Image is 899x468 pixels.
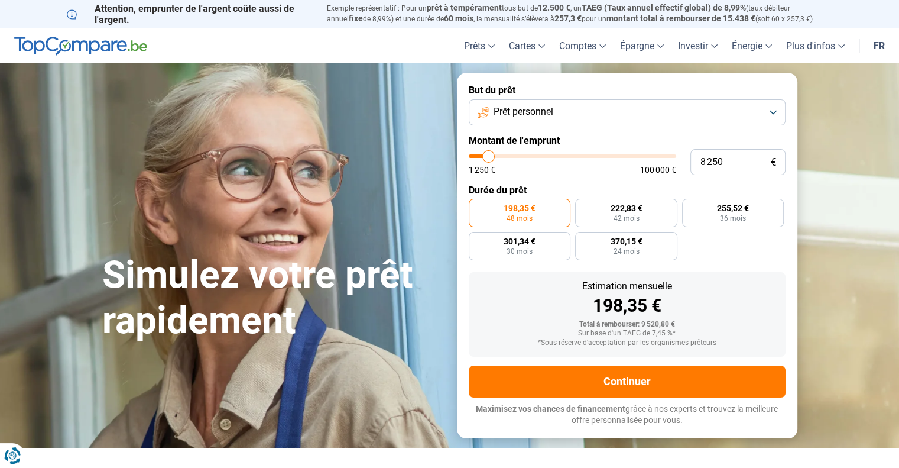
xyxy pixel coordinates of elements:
[478,330,776,338] div: Sur base d'un TAEG de 7,45 %*
[478,321,776,329] div: Total à rembourser: 9 520,80 €
[504,237,535,246] span: 301,34 €
[478,297,776,315] div: 198,35 €
[606,14,755,23] span: montant total à rembourser de 15.438 €
[640,166,676,174] span: 100 000 €
[469,135,786,146] label: Montant de l'emprunt
[507,215,533,222] span: 48 mois
[613,28,671,63] a: Épargne
[469,166,495,174] span: 1 250 €
[671,28,725,63] a: Investir
[554,14,582,23] span: 257,3 €
[582,3,746,12] span: TAEG (Taux annuel effectif global) de 8,99%
[469,99,786,125] button: Prêt personnel
[476,404,625,414] span: Maximisez vos chances de financement
[552,28,613,63] a: Comptes
[478,282,776,291] div: Estimation mensuelle
[507,248,533,255] span: 30 mois
[469,366,786,398] button: Continuer
[725,28,779,63] a: Énergie
[494,105,553,118] span: Prêt personnel
[14,37,147,56] img: TopCompare
[102,253,443,344] h1: Simulez votre prêt rapidement
[457,28,502,63] a: Prêts
[538,3,570,12] span: 12.500 €
[327,3,833,24] p: Exemple représentatif : Pour un tous but de , un (taux débiteur annuel de 8,99%) et une durée de ...
[427,3,502,12] span: prêt à tempérament
[444,14,473,23] span: 60 mois
[469,404,786,427] p: grâce à nos experts et trouvez la meilleure offre personnalisée pour vous.
[717,204,749,212] span: 255,52 €
[779,28,852,63] a: Plus d'infos
[478,339,776,347] div: *Sous réserve d'acceptation par les organismes prêteurs
[504,204,535,212] span: 198,35 €
[502,28,552,63] a: Cartes
[613,215,639,222] span: 42 mois
[613,248,639,255] span: 24 mois
[469,185,786,196] label: Durée du prêt
[771,157,776,167] span: €
[349,14,363,23] span: fixe
[610,204,642,212] span: 222,83 €
[720,215,746,222] span: 36 mois
[610,237,642,246] span: 370,15 €
[866,28,892,63] a: fr
[67,3,313,25] p: Attention, emprunter de l'argent coûte aussi de l'argent.
[469,85,786,96] label: But du prêt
